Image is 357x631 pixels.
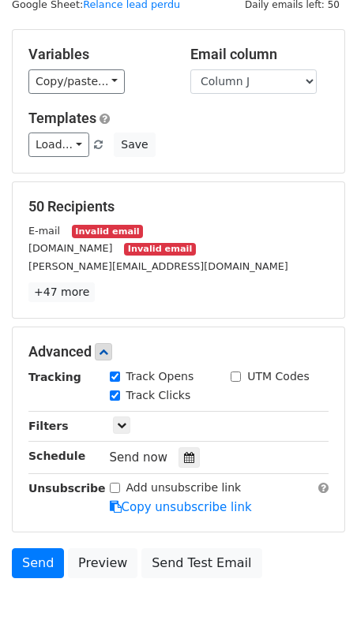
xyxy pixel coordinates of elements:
[247,368,309,385] label: UTM Codes
[124,243,195,256] small: Invalid email
[28,371,81,383] strong: Tracking
[28,46,167,63] h5: Variables
[28,242,113,254] small: [DOMAIN_NAME]
[190,46,329,63] h5: Email column
[28,482,106,495] strong: Unsubscribe
[110,500,252,514] a: Copy unsubscribe link
[68,548,137,578] a: Preview
[278,555,357,631] iframe: Chat Widget
[28,225,60,237] small: E-mail
[28,450,85,462] strong: Schedule
[28,69,125,94] a: Copy/paste...
[28,343,329,360] h5: Advanced
[278,555,357,631] div: Widget de chat
[72,225,143,238] small: Invalid email
[28,133,89,157] a: Load...
[126,387,191,404] label: Track Clicks
[28,198,329,215] h5: 50 Recipients
[28,282,95,302] a: +47 more
[28,260,288,272] small: [PERSON_NAME][EMAIL_ADDRESS][DOMAIN_NAME]
[141,548,261,578] a: Send Test Email
[126,480,242,496] label: Add unsubscribe link
[114,133,155,157] button: Save
[28,420,69,432] strong: Filters
[12,548,64,578] a: Send
[126,368,194,385] label: Track Opens
[28,110,96,126] a: Templates
[110,450,168,465] span: Send now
